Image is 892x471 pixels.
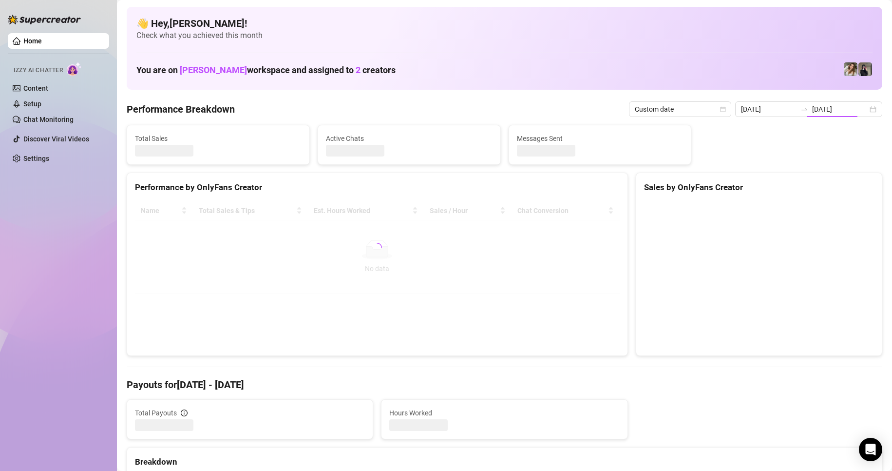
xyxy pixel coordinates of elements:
span: Hours Worked [389,408,619,418]
h4: Performance Breakdown [127,102,235,116]
img: Paige [844,62,857,76]
input: Start date [741,104,797,115]
div: Breakdown [135,455,874,469]
h4: Payouts for [DATE] - [DATE] [127,378,882,392]
span: Total Sales [135,133,302,144]
input: End date [812,104,868,115]
span: Active Chats [326,133,493,144]
a: Setup [23,100,41,108]
span: info-circle [181,410,188,416]
h4: 👋 Hey, [PERSON_NAME] ! [136,17,873,30]
a: Chat Monitoring [23,116,74,123]
span: Messages Sent [517,133,683,144]
span: Check what you achieved this month [136,30,873,41]
span: Custom date [635,102,725,117]
span: Total Payouts [135,408,177,418]
h1: You are on workspace and assigned to creators [136,65,396,76]
a: Discover Viral Videos [23,135,89,143]
div: Open Intercom Messenger [859,438,882,461]
a: Settings [23,155,49,162]
img: logo-BBDzfeDw.svg [8,15,81,24]
span: calendar [720,106,726,112]
img: AI Chatter [67,62,82,76]
span: 2 [356,65,361,75]
div: Performance by OnlyFans Creator [135,181,620,194]
span: to [800,105,808,113]
div: Sales by OnlyFans Creator [644,181,874,194]
span: loading [372,243,382,253]
a: Home [23,37,42,45]
span: swap-right [800,105,808,113]
a: Content [23,84,48,92]
span: Izzy AI Chatter [14,66,63,75]
span: [PERSON_NAME] [180,65,247,75]
img: Anna [858,62,872,76]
